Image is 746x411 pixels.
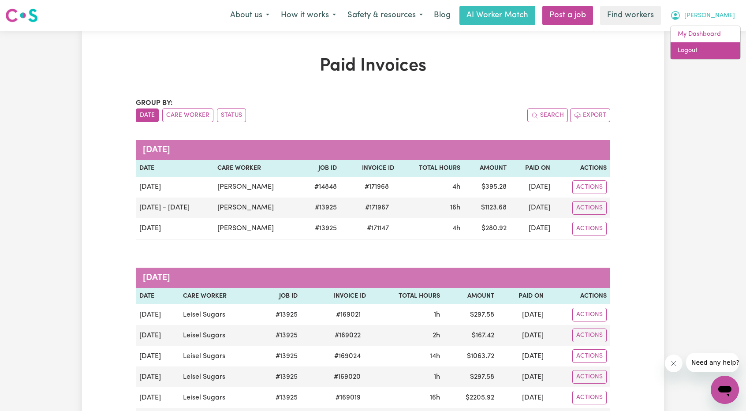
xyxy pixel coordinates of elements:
[464,198,510,218] td: $ 1123.68
[498,325,547,346] td: [DATE]
[369,288,444,305] th: Total Hours
[359,182,394,192] span: # 171968
[136,325,179,346] td: [DATE]
[444,304,498,325] td: $ 297.58
[136,288,179,305] th: Date
[572,308,607,321] button: Actions
[572,370,607,384] button: Actions
[136,387,179,408] td: [DATE]
[5,5,38,26] a: Careseekers logo
[684,11,735,21] span: [PERSON_NAME]
[224,6,275,25] button: About us
[572,391,607,404] button: Actions
[300,198,340,218] td: # 13925
[498,304,547,325] td: [DATE]
[5,6,53,13] span: Need any help?
[257,346,301,366] td: # 13925
[330,392,366,403] span: # 169019
[342,6,429,25] button: Safety & resources
[300,218,340,239] td: # 13925
[572,349,607,363] button: Actions
[452,225,460,232] span: 4 hours
[136,56,610,77] h1: Paid Invoices
[430,394,440,401] span: 16 hours
[572,201,607,215] button: Actions
[275,6,342,25] button: How it works
[136,218,214,239] td: [DATE]
[179,346,257,366] td: Leisel Sugars
[434,374,440,381] span: 1 hour
[711,376,739,404] iframe: Button to launch messaging window
[450,204,460,211] span: 16 hours
[136,108,159,122] button: sort invoices by date
[217,108,246,122] button: sort invoices by paid status
[136,177,214,198] td: [DATE]
[257,325,301,346] td: # 13925
[179,304,257,325] td: Leisel Sugars
[464,218,510,239] td: $ 280.92
[510,218,554,239] td: [DATE]
[671,26,740,43] a: My Dashboard
[527,108,568,122] button: Search
[328,372,366,382] span: # 169020
[162,108,213,122] button: sort invoices by care worker
[257,387,301,408] td: # 13925
[452,183,460,191] span: 4 hours
[430,353,440,360] span: 14 hours
[179,288,257,305] th: Care Worker
[498,346,547,366] td: [DATE]
[340,160,397,177] th: Invoice ID
[600,6,661,25] a: Find workers
[136,160,214,177] th: Date
[664,6,741,25] button: My Account
[570,108,610,122] button: Export
[136,140,610,160] caption: [DATE]
[257,366,301,387] td: # 13925
[572,222,607,235] button: Actions
[433,332,440,339] span: 2 hours
[444,288,498,305] th: Amount
[360,202,394,213] span: # 171967
[179,325,257,346] td: Leisel Sugars
[329,330,366,341] span: # 169022
[444,346,498,366] td: $ 1063.72
[136,198,214,218] td: [DATE] - [DATE]
[257,288,301,305] th: Job ID
[498,366,547,387] td: [DATE]
[670,26,741,60] div: My Account
[434,311,440,318] span: 1 hour
[547,288,610,305] th: Actions
[136,268,610,288] caption: [DATE]
[300,160,340,177] th: Job ID
[5,7,38,23] img: Careseekers logo
[329,351,366,362] span: # 169024
[444,366,498,387] td: $ 297.58
[136,304,179,325] td: [DATE]
[179,366,257,387] td: Leisel Sugars
[510,177,554,198] td: [DATE]
[444,387,498,408] td: $ 2205.92
[429,6,456,25] a: Blog
[665,355,683,372] iframe: Close message
[498,387,547,408] td: [DATE]
[444,325,498,346] td: $ 167.42
[214,198,300,218] td: [PERSON_NAME]
[214,160,300,177] th: Care Worker
[214,177,300,198] td: [PERSON_NAME]
[464,160,510,177] th: Amount
[136,346,179,366] td: [DATE]
[331,310,366,320] span: # 169021
[301,288,369,305] th: Invoice ID
[572,329,607,342] button: Actions
[510,160,554,177] th: Paid On
[464,177,510,198] td: $ 395.28
[179,387,257,408] td: Leisel Sugars
[686,353,739,372] iframe: Message from company
[214,218,300,239] td: [PERSON_NAME]
[510,198,554,218] td: [DATE]
[498,288,547,305] th: Paid On
[300,177,340,198] td: # 14848
[542,6,593,25] a: Post a job
[136,100,173,107] span: Group by:
[362,223,394,234] span: # 171147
